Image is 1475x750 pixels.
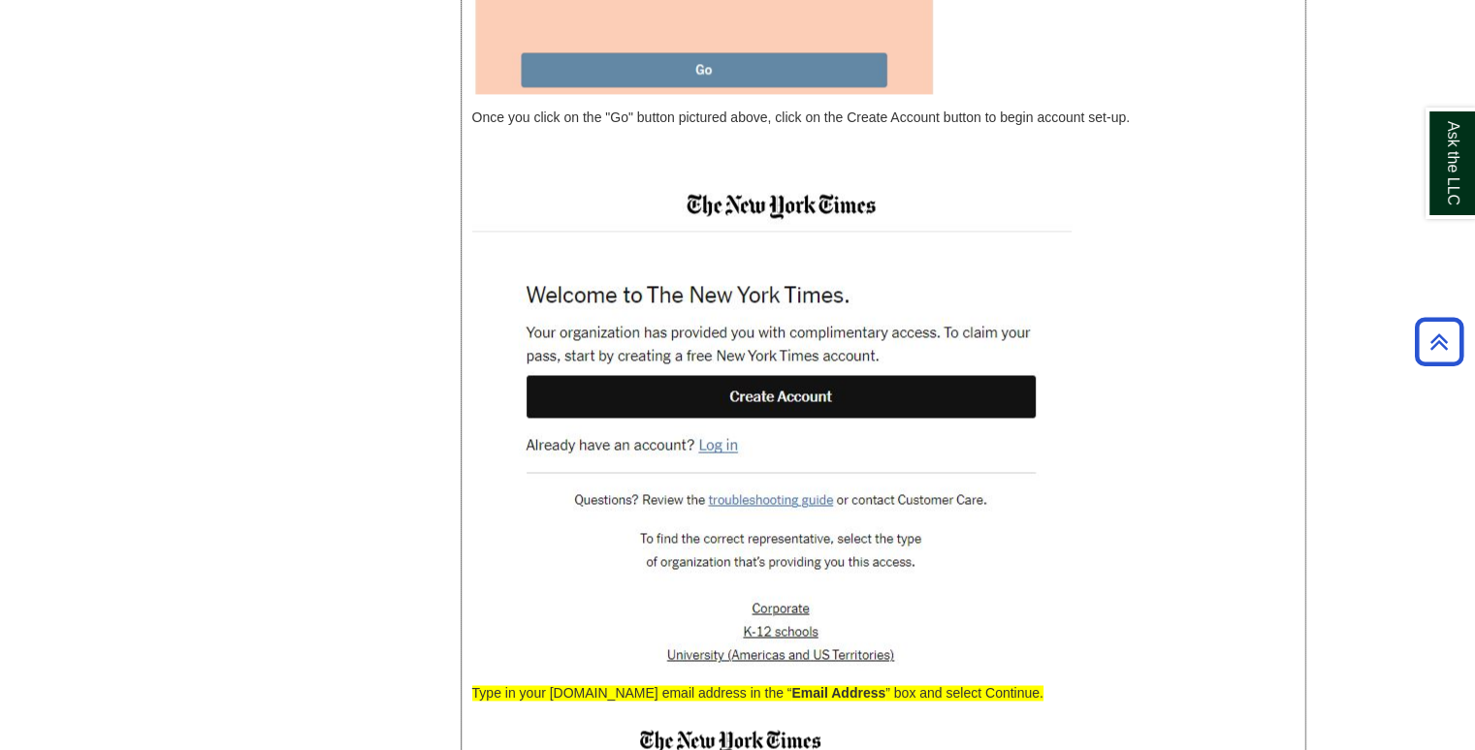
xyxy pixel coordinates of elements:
span: Email Address [791,685,885,701]
span: Type in your [DOMAIN_NAME] email address in the “ [472,685,792,701]
span: Once you click on the "Go" button pictured above, click on the Create Account button to begin acc... [472,109,1130,125]
span: ” box and select Continue. [885,685,1043,701]
a: Back to Top [1408,328,1470,355]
